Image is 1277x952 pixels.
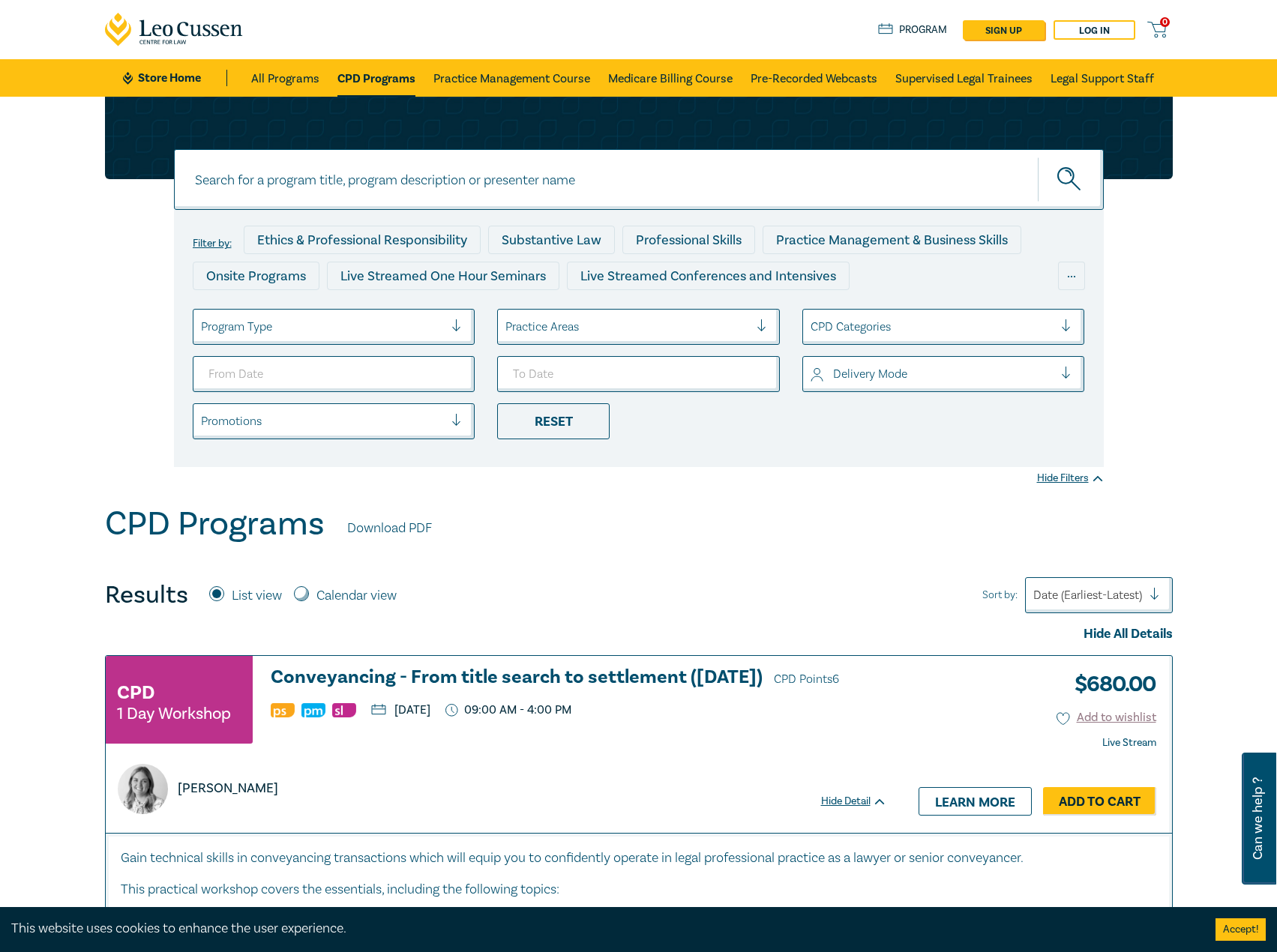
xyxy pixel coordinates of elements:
img: Practice Management & Business Skills [301,703,325,717]
a: Add to Cart [1043,787,1156,816]
label: Calendar view [316,586,397,606]
div: This website uses cookies to enhance the user experience. [11,919,1193,939]
p: [PERSON_NAME] [178,779,278,798]
input: To Date [497,356,780,392]
input: Sort by [1033,587,1036,603]
label: Filter by: [193,238,232,250]
a: CPD Programs [337,59,415,97]
h3: $ 680.00 [1063,667,1156,702]
h3: Conveyancing - From title search to settlement ([DATE]) [271,667,887,690]
h3: CPD [117,679,154,706]
div: Pre-Recorded Webcasts [438,298,610,326]
div: Hide All Details [105,624,1173,644]
div: Practice Management & Business Skills [763,226,1021,254]
input: select [811,366,814,382]
a: Legal Support Staff [1051,59,1154,97]
a: sign up [963,20,1045,40]
a: Pre-Recorded Webcasts [751,59,877,97]
input: select [505,319,508,335]
div: Hide Detail [821,794,904,809]
h4: Results [105,580,188,610]
input: select [201,413,204,430]
div: ... [1058,262,1085,290]
strong: Live Stream [1102,736,1156,750]
div: Hide Filters [1037,471,1104,486]
button: Add to wishlist [1057,709,1156,726]
h1: CPD Programs [105,504,325,543]
a: Download PDF [347,519,432,538]
a: Conveyancing - From title search to settlement ([DATE]) CPD Points6 [271,667,887,690]
p: [DATE] [371,704,430,716]
div: Live Streamed Practical Workshops [193,298,430,326]
span: Can we help ? [1251,762,1265,876]
small: 1 Day Workshop [117,706,231,721]
a: Program [878,22,948,38]
div: 10 CPD Point Packages [618,298,782,326]
span: Sort by: [982,587,1018,603]
div: National Programs [790,298,928,326]
input: select [201,319,204,335]
input: select [811,319,814,335]
input: From Date [193,356,475,392]
img: Professional Skills [271,703,295,717]
img: https://s3.ap-southeast-2.amazonaws.com/leo-cussen-store-production-content/Contacts/Lydia%20East... [118,764,168,814]
p: Gain technical skills in conveyancing transactions which will equip you to confidently operate in... [121,849,1157,868]
span: CPD Points 6 [774,672,839,687]
a: Practice Management Course [433,59,590,97]
a: Medicare Billing Course [608,59,733,97]
a: Learn more [919,787,1032,816]
button: Accept cookies [1216,918,1266,941]
input: Search for a program title, program description or presenter name [174,149,1104,210]
img: Substantive Law [332,703,356,717]
a: All Programs [251,59,319,97]
a: Supervised Legal Trainees [895,59,1033,97]
div: Onsite Programs [193,262,319,290]
p: This practical workshop covers the essentials, including the following topics: [121,880,1157,900]
a: Log in [1054,20,1135,40]
p: 09:00 AM - 4:00 PM [445,703,572,717]
div: Live Streamed Conferences and Intensives [567,262,850,290]
label: List view [232,586,282,606]
div: Live Streamed One Hour Seminars [327,262,559,290]
span: 0 [1160,17,1170,27]
div: Ethics & Professional Responsibility [244,226,481,254]
div: Reset [497,403,610,439]
a: Store Home [123,70,227,86]
div: Professional Skills [622,226,755,254]
div: Substantive Law [488,226,615,254]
